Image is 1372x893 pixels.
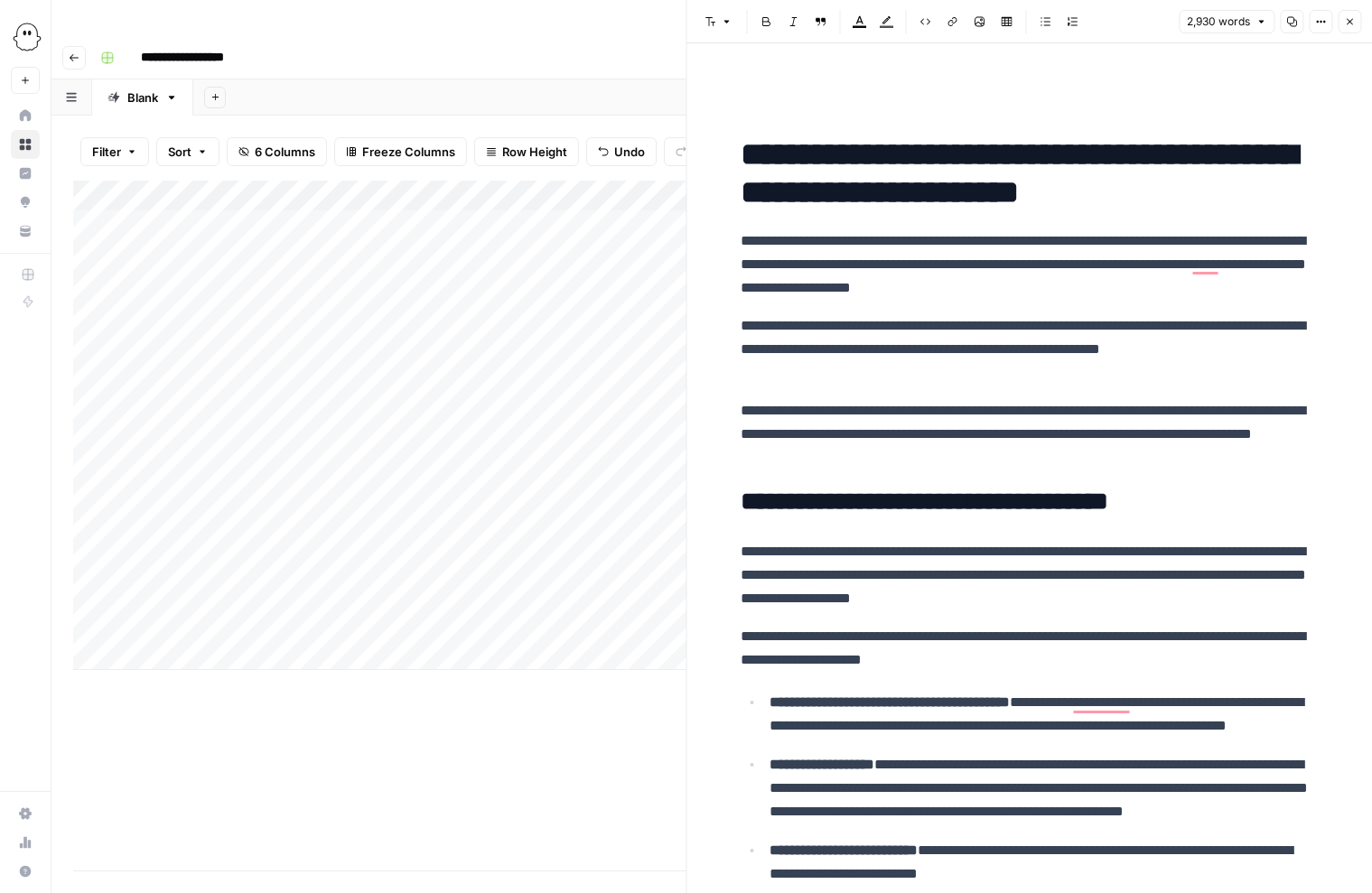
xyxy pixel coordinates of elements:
[11,188,40,217] a: Opportunities
[586,137,657,166] button: Undo
[362,143,455,161] span: Freeze Columns
[11,14,40,60] button: Workspace: PhantomBuster
[11,130,40,159] a: Browse
[11,217,40,246] a: Your Data
[11,101,40,130] a: Home
[227,137,327,166] button: 6 Columns
[127,88,158,107] div: Blank
[156,137,219,166] button: Sort
[11,857,40,886] button: Help + Support
[168,143,191,161] span: Sort
[11,159,40,188] a: Insights
[11,799,40,828] a: Settings
[80,137,149,166] button: Filter
[11,21,43,53] img: PhantomBuster Logo
[614,143,645,161] span: Undo
[255,143,315,161] span: 6 Columns
[92,143,121,161] span: Filter
[1179,10,1274,33] button: 2,930 words
[502,143,567,161] span: Row Height
[334,137,467,166] button: Freeze Columns
[474,137,579,166] button: Row Height
[1187,14,1250,30] span: 2,930 words
[92,79,193,116] a: Blank
[11,828,40,857] a: Usage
